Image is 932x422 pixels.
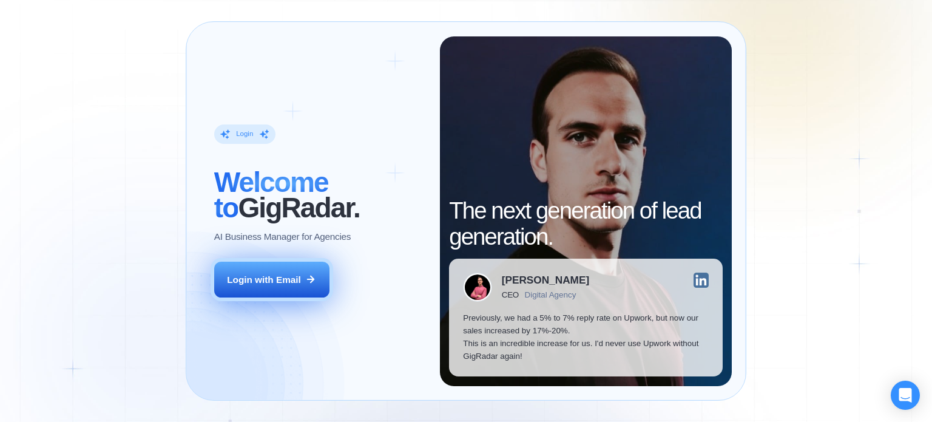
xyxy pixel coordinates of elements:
[463,311,709,363] p: Previously, we had a 5% to 7% reply rate on Upwork, but now our sales increased by 17%-20%. This ...
[891,381,920,410] div: Open Intercom Messenger
[227,273,301,286] div: Login with Email
[214,262,329,298] button: Login with Email
[502,275,589,285] div: [PERSON_NAME]
[525,290,576,299] div: Digital Agency
[214,166,328,223] span: Welcome to
[236,129,253,138] div: Login
[502,290,519,299] div: CEO
[214,169,426,220] h2: ‍ GigRadar.
[449,198,723,249] h2: The next generation of lead generation.
[214,230,351,243] p: AI Business Manager for Agencies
